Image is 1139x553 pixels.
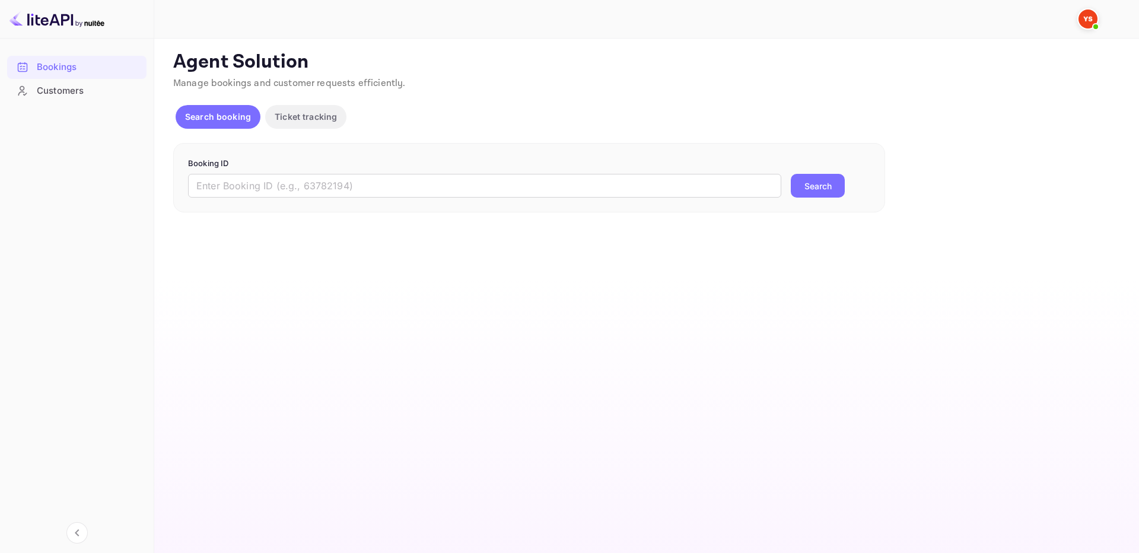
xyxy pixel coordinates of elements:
div: Bookings [37,61,141,74]
p: Search booking [185,110,251,123]
img: LiteAPI logo [9,9,104,28]
img: Yandex Support [1078,9,1097,28]
p: Booking ID [188,158,870,170]
a: Bookings [7,56,147,78]
div: Customers [7,80,147,103]
div: Bookings [7,56,147,79]
input: Enter Booking ID (e.g., 63782194) [188,174,781,198]
p: Agent Solution [173,50,1118,74]
div: Customers [37,84,141,98]
button: Search [791,174,845,198]
a: Customers [7,80,147,101]
span: Manage bookings and customer requests efficiently. [173,77,406,90]
p: Ticket tracking [275,110,337,123]
button: Collapse navigation [66,522,88,544]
